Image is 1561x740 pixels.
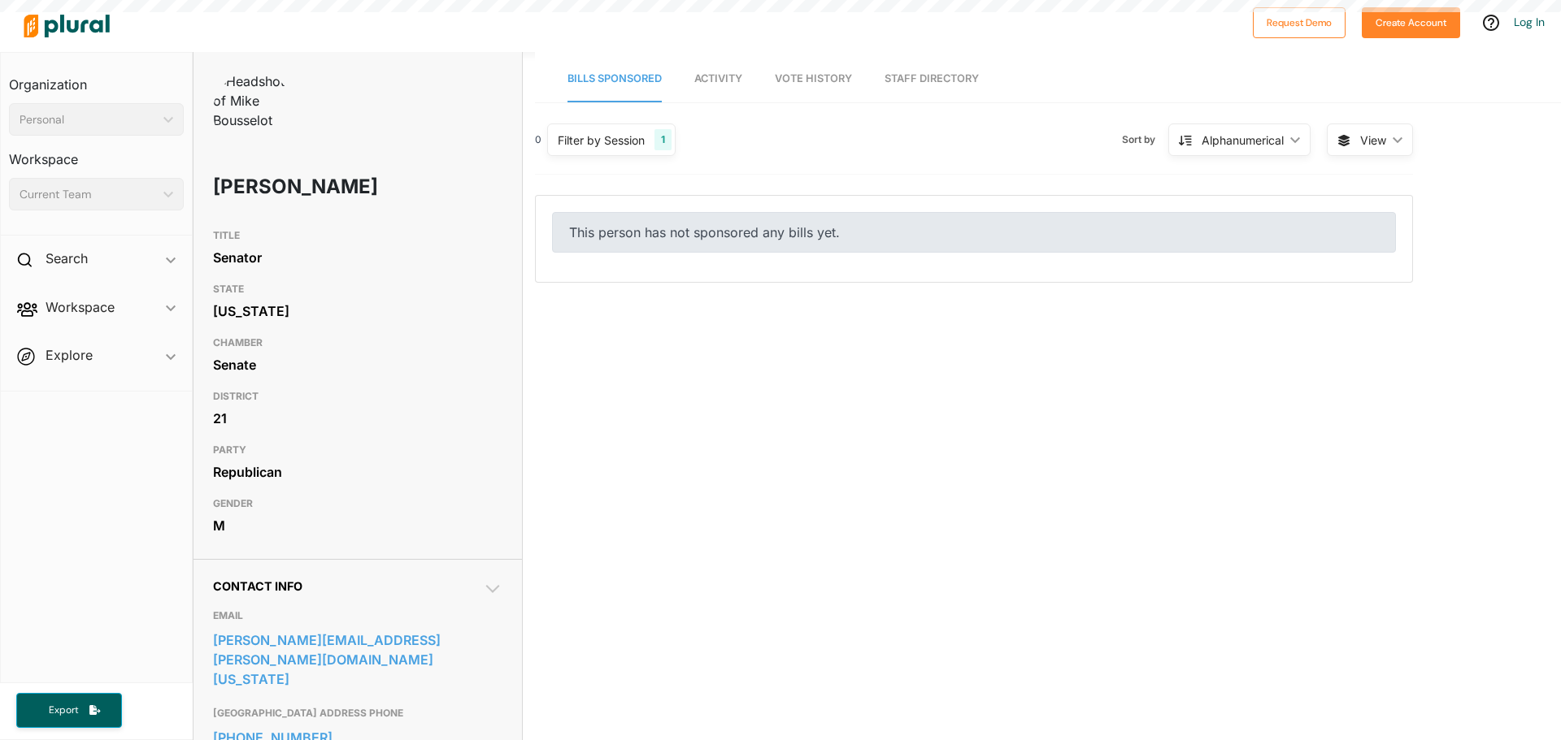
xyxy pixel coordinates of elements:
[567,56,662,102] a: Bills Sponsored
[9,136,184,171] h3: Workspace
[16,693,122,728] button: Export
[1362,7,1460,38] button: Create Account
[20,186,157,203] div: Current Team
[1202,132,1284,149] div: Alphanumerical
[213,245,502,270] div: Senator
[213,353,502,377] div: Senate
[213,579,302,593] span: Contact Info
[535,132,541,147] div: 0
[37,703,89,717] span: Export
[213,162,386,211] h1: [PERSON_NAME]
[9,61,184,97] h3: Organization
[775,56,852,102] a: Vote History
[213,333,502,353] h3: CHAMBER
[1122,132,1168,147] span: Sort by
[46,249,88,267] h2: Search
[694,56,742,102] a: Activity
[213,606,502,625] h3: EMAIL
[552,212,1396,253] div: This person has not sponsored any bills yet.
[213,279,502,299] h3: STATE
[213,71,294,130] img: Headshot of Mike Bousselot
[213,299,502,323] div: [US_STATE]
[654,129,672,150] div: 1
[694,72,742,84] span: Activity
[213,628,502,691] a: [PERSON_NAME][EMAIL_ADDRESS][PERSON_NAME][DOMAIN_NAME][US_STATE]
[213,226,502,245] h3: TITLE
[20,111,157,128] div: Personal
[213,440,502,460] h3: PARTY
[775,72,852,84] span: Vote History
[213,494,502,513] h3: GENDER
[213,406,502,431] div: 21
[1514,15,1545,29] a: Log In
[885,56,979,102] a: Staff Directory
[1253,13,1346,30] a: Request Demo
[1362,13,1460,30] a: Create Account
[213,387,502,406] h3: DISTRICT
[213,460,502,484] div: Republican
[558,132,645,149] div: Filter by Session
[213,703,502,723] h3: [GEOGRAPHIC_DATA] ADDRESS PHONE
[1253,7,1346,38] button: Request Demo
[567,72,662,84] span: Bills Sponsored
[1360,132,1386,149] span: View
[213,513,502,538] div: M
